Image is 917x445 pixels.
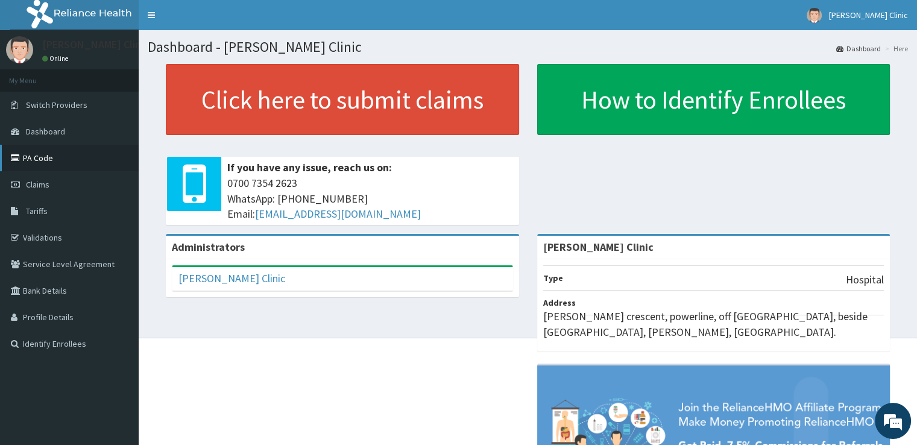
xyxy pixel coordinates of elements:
p: [PERSON_NAME] crescent, powerline, off [GEOGRAPHIC_DATA], beside [GEOGRAPHIC_DATA], [PERSON_NAME]... [543,309,884,339]
b: Administrators [172,240,245,254]
p: Hospital [846,272,884,288]
img: User Image [6,36,33,63]
b: If you have any issue, reach us on: [227,160,392,174]
a: Online [42,54,71,63]
span: Claims [26,179,49,190]
a: How to Identify Enrollees [537,64,890,135]
strong: [PERSON_NAME] Clinic [543,240,654,254]
a: [EMAIL_ADDRESS][DOMAIN_NAME] [255,207,421,221]
a: Dashboard [836,43,881,54]
span: 0700 7354 2623 WhatsApp: [PHONE_NUMBER] Email: [227,175,513,222]
img: User Image [807,8,822,23]
span: Dashboard [26,126,65,137]
a: [PERSON_NAME] Clinic [178,271,285,285]
span: [PERSON_NAME] Clinic [829,10,908,21]
span: Tariffs [26,206,48,216]
li: Here [882,43,908,54]
span: Switch Providers [26,99,87,110]
b: Address [543,297,576,308]
a: Click here to submit claims [166,64,519,135]
h1: Dashboard - [PERSON_NAME] Clinic [148,39,908,55]
p: [PERSON_NAME] Clinic [42,39,149,50]
b: Type [543,273,563,283]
